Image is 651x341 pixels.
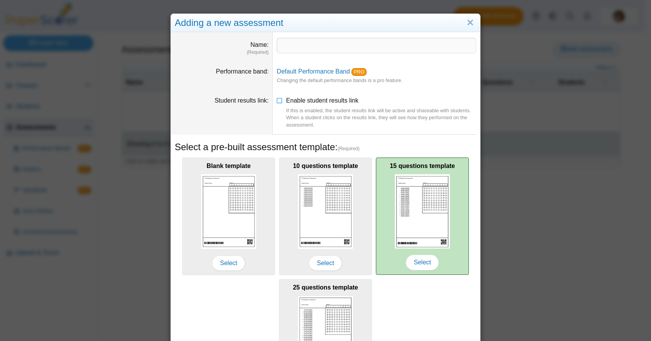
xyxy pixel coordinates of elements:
[171,14,480,32] div: Adding a new assessment
[215,97,269,104] label: Student results link
[216,68,269,75] label: Performance band
[395,174,450,248] img: scan_sheet_15_questions.png
[277,68,350,75] a: Default Performance Band
[293,163,358,169] b: 10 questions template
[351,68,367,76] a: PRO
[338,146,360,152] span: (Required)
[390,163,455,169] b: 15 questions template
[293,284,358,291] b: 25 questions template
[175,141,476,154] h5: Select a pre-built assessment template:
[201,174,256,249] img: scan_sheet_blank.png
[286,107,476,129] div: If this is enabled, the student results link will be active and shareable with students. When a s...
[207,163,251,169] b: Blank template
[212,255,245,271] span: Select
[406,255,439,270] span: Select
[298,174,353,249] img: scan_sheet_10_questions.png
[309,255,342,271] span: Select
[250,41,269,48] label: Name
[464,16,476,29] a: Close
[277,77,402,83] small: Changing the default performance bands is a pro feature.
[175,49,269,56] dfn: (Required)
[286,97,476,129] span: Enable student results link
